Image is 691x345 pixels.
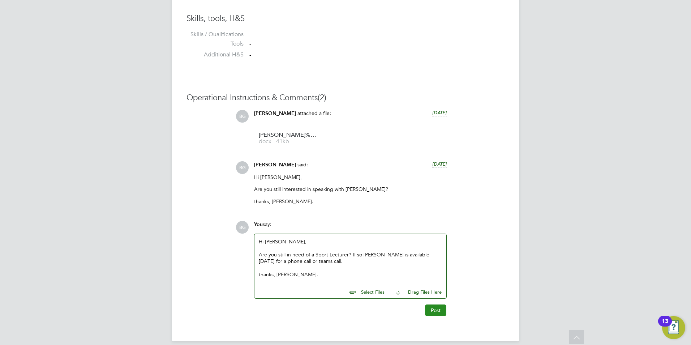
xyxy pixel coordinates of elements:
[259,271,442,278] div: thanks, [PERSON_NAME].
[254,221,447,234] div: say:
[432,161,447,167] span: [DATE]
[186,31,244,38] label: Skills / Qualifications
[254,174,447,180] p: Hi [PERSON_NAME],
[186,40,244,48] label: Tools
[259,238,442,278] div: Hi [PERSON_NAME],
[259,132,317,138] span: [PERSON_NAME]%20Riley_
[259,251,442,264] div: Are you still in need of a Sport Lecturer? If so [PERSON_NAME] is available [DATE] for a phone ca...
[186,93,505,103] h3: Operational Instructions & Comments
[432,110,447,116] span: [DATE]
[249,41,251,48] span: -
[318,93,326,102] span: (2)
[236,110,249,123] span: BG
[259,132,317,144] a: [PERSON_NAME]%20Riley_ docx - 41kb
[186,51,244,59] label: Additional H&S
[236,221,249,234] span: BG
[662,321,668,331] div: 13
[254,186,447,192] p: Are you still interested in speaking with [PERSON_NAME]?
[259,139,317,144] span: docx - 41kb
[248,31,505,38] div: -
[254,198,447,205] p: thanks, [PERSON_NAME].
[662,316,685,339] button: Open Resource Center, 13 new notifications
[297,110,331,116] span: attached a file:
[254,162,296,168] span: [PERSON_NAME]
[236,161,249,174] span: BG
[186,13,505,24] h3: Skills, tools, H&S
[297,161,308,168] span: said:
[425,304,446,316] button: Post
[249,51,251,59] span: -
[254,221,263,227] span: You
[390,285,442,300] button: Drag Files Here
[254,110,296,116] span: [PERSON_NAME]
